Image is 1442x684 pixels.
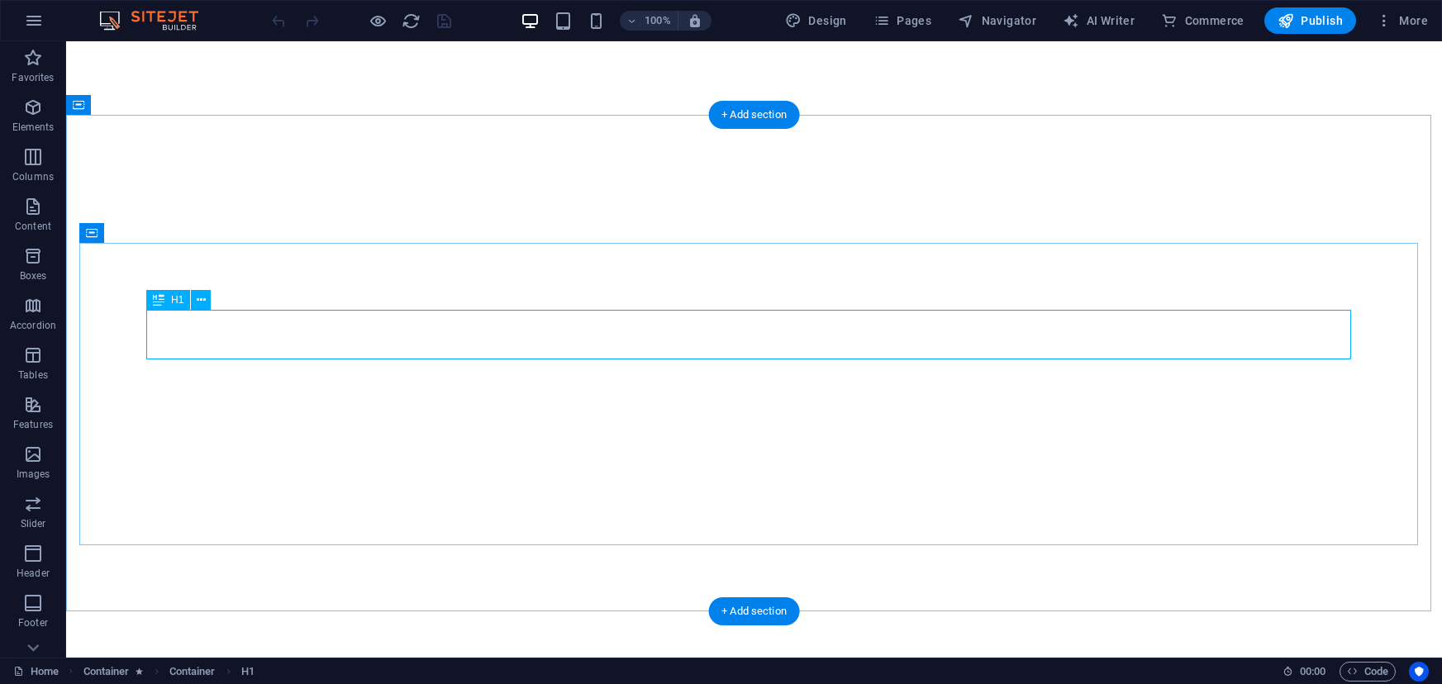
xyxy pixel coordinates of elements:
[21,517,46,530] p: Slider
[241,662,255,682] span: Click to select. Double-click to edit
[1063,12,1135,29] span: AI Writer
[1311,665,1314,677] span: :
[17,468,50,481] p: Images
[645,11,671,31] h6: 100%
[12,170,54,183] p: Columns
[13,418,53,431] p: Features
[1154,7,1251,34] button: Commerce
[95,11,219,31] img: Editor Logo
[1347,662,1388,682] span: Code
[12,121,55,134] p: Elements
[136,667,143,676] i: Element contains an animation
[1056,7,1141,34] button: AI Writer
[10,319,56,332] p: Accordion
[1369,7,1435,34] button: More
[18,368,48,382] p: Tables
[368,11,388,31] button: Click here to leave preview mode and continue editing
[83,662,255,682] nav: breadcrumb
[1340,662,1396,682] button: Code
[708,101,800,129] div: + Add section
[958,12,1036,29] span: Navigator
[688,13,702,28] i: On resize automatically adjust zoom level to fit chosen device.
[778,7,854,34] div: Design (Ctrl+Alt+Y)
[1161,12,1244,29] span: Commerce
[13,662,59,682] a: Click to cancel selection. Double-click to open Pages
[401,11,421,31] button: reload
[169,662,216,682] span: Click to select. Double-click to edit
[620,11,678,31] button: 100%
[171,295,183,305] span: H1
[402,12,421,31] i: Reload page
[20,269,47,283] p: Boxes
[12,71,54,84] p: Favorites
[708,597,800,625] div: + Add section
[1283,662,1326,682] h6: Session time
[1409,662,1429,682] button: Usercentrics
[785,12,847,29] span: Design
[951,7,1043,34] button: Navigator
[1376,12,1428,29] span: More
[873,12,931,29] span: Pages
[778,7,854,34] button: Design
[1300,662,1325,682] span: 00 00
[66,41,1442,658] iframe: To enrich screen reader interactions, please activate Accessibility in Grammarly extension settings
[1278,12,1343,29] span: Publish
[83,662,130,682] span: Click to select. Double-click to edit
[1264,7,1356,34] button: Publish
[17,567,50,580] p: Header
[867,7,938,34] button: Pages
[18,616,48,629] p: Footer
[15,220,51,233] p: Content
